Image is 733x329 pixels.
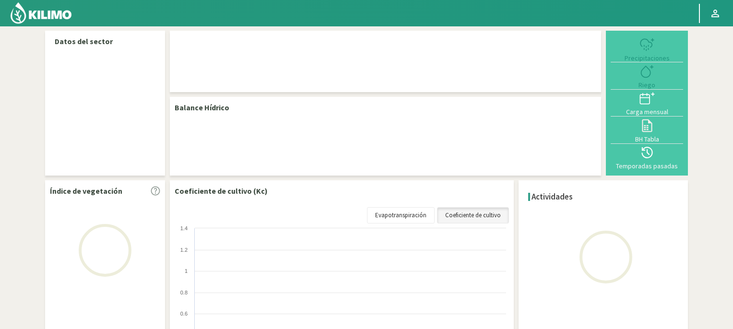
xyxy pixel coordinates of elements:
[532,192,573,201] h4: Actividades
[611,35,683,62] button: Precipitaciones
[180,290,188,295] text: 0.8
[558,209,654,305] img: Loading...
[614,82,680,88] div: Riego
[611,62,683,89] button: Riego
[185,268,188,274] text: 1
[57,202,153,298] img: Loading...
[437,207,509,223] a: Coeficiente de cultivo
[611,144,683,171] button: Temporadas pasadas
[10,1,72,24] img: Kilimo
[175,185,268,197] p: Coeficiente de cultivo (Kc)
[180,311,188,317] text: 0.6
[180,225,188,231] text: 1.4
[611,90,683,117] button: Carga mensual
[180,247,188,253] text: 1.2
[50,185,122,197] p: Índice de vegetación
[367,207,435,223] a: Evapotranspiración
[55,35,155,47] p: Datos del sector
[614,108,680,115] div: Carga mensual
[611,117,683,143] button: BH Tabla
[614,55,680,61] div: Precipitaciones
[614,163,680,169] div: Temporadas pasadas
[614,136,680,142] div: BH Tabla
[175,102,229,113] p: Balance Hídrico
